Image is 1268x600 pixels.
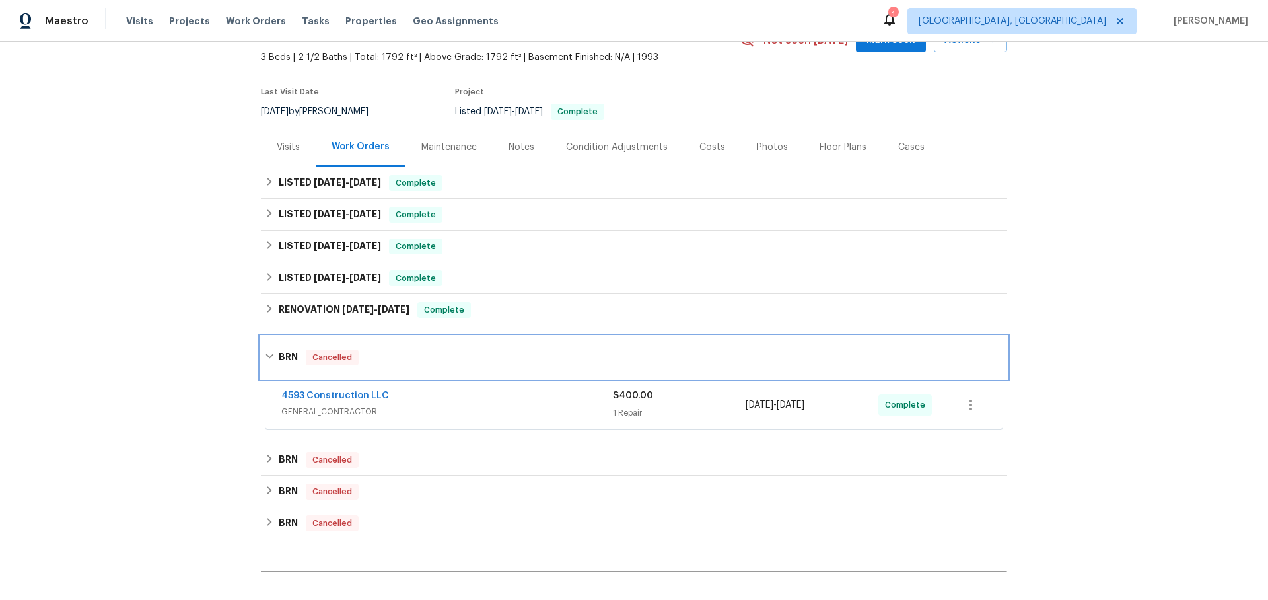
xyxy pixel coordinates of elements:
span: Complete [390,208,441,221]
span: [DATE] [342,305,374,314]
div: LISTED [DATE]-[DATE]Complete [261,199,1007,231]
span: Listed [455,107,604,116]
span: - [314,178,381,187]
div: RENOVATION [DATE]-[DATE]Complete [261,294,1007,326]
span: 3 Beds | 2 1/2 Baths | Total: 1792 ft² | Above Grade: 1792 ft² | Basement Finished: N/A | 1993 [261,51,740,64]
h6: LISTED [279,175,381,191]
span: [GEOGRAPHIC_DATA], [GEOGRAPHIC_DATA] [919,15,1106,28]
span: Cancelled [307,453,357,467]
div: BRN Cancelled [261,476,1007,507]
span: [DATE] [314,209,345,219]
span: Complete [390,272,441,285]
div: LISTED [DATE]-[DATE]Complete [261,167,1007,199]
div: BRN Cancelled [261,336,1007,379]
span: - [314,273,381,282]
div: Work Orders [332,140,390,153]
span: GENERAL_CONTRACTOR [281,405,613,418]
div: Cases [898,141,925,154]
div: Costs [699,141,725,154]
div: Maintenance [421,141,477,154]
span: Complete [390,240,441,253]
span: [DATE] [349,209,381,219]
span: Tasks [302,17,330,26]
span: Complete [390,176,441,190]
span: Complete [885,398,931,412]
span: Project [455,88,484,96]
span: Projects [169,15,210,28]
div: BRN Cancelled [261,507,1007,539]
h6: BRN [279,350,298,365]
span: Cancelled [307,485,357,498]
span: [DATE] [314,241,345,250]
span: [DATE] [349,241,381,250]
span: - [484,107,543,116]
a: 4593 Construction LLC [281,391,389,400]
span: [DATE] [349,178,381,187]
span: Work Orders [226,15,286,28]
div: Notes [509,141,534,154]
span: [DATE] [378,305,409,314]
span: [DATE] [746,400,773,410]
span: [PERSON_NAME] [1168,15,1248,28]
span: Visits [126,15,153,28]
span: Last Visit Date [261,88,319,96]
h6: BRN [279,484,298,500]
span: Geo Assignments [413,15,499,28]
span: [DATE] [484,107,512,116]
span: [DATE] [515,107,543,116]
span: [DATE] [261,107,289,116]
span: - [314,241,381,250]
span: - [314,209,381,219]
h6: LISTED [279,207,381,223]
h6: BRN [279,515,298,531]
span: Maestro [45,15,88,28]
h6: LISTED [279,239,381,254]
div: Photos [757,141,788,154]
h6: RENOVATION [279,302,409,318]
div: Floor Plans [820,141,866,154]
span: Complete [552,108,603,116]
span: Properties [345,15,397,28]
div: 1 Repair [613,406,746,420]
span: [DATE] [314,273,345,282]
span: [DATE] [777,400,804,410]
div: LISTED [DATE]-[DATE]Complete [261,231,1007,262]
span: Cancelled [307,351,357,364]
span: $400.00 [613,391,653,400]
div: by [PERSON_NAME] [261,104,384,120]
div: Visits [277,141,300,154]
div: 1 [888,8,898,21]
h6: LISTED [279,270,381,286]
span: [DATE] [349,273,381,282]
span: - [746,398,804,412]
h6: BRN [279,452,298,468]
span: - [342,305,409,314]
span: [DATE] [314,178,345,187]
div: LISTED [DATE]-[DATE]Complete [261,262,1007,294]
span: Cancelled [307,517,357,530]
div: Condition Adjustments [566,141,668,154]
div: BRN Cancelled [261,444,1007,476]
span: Complete [419,303,470,317]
